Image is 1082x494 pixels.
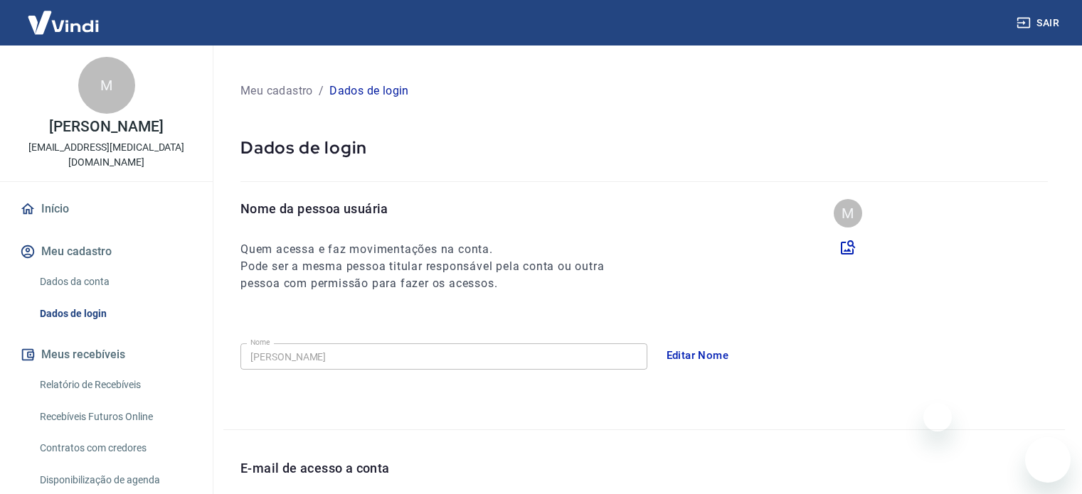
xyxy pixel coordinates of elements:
[34,370,196,399] a: Relatório de Recebíveis
[240,258,630,292] h6: Pode ser a mesma pessoa titular responsável pela conta ou outra pessoa com permissão para fazer o...
[34,299,196,328] a: Dados de login
[11,140,201,170] p: [EMAIL_ADDRESS][MEDICAL_DATA][DOMAIN_NAME]
[923,403,952,431] iframe: Fechar mensagem
[1025,437,1071,483] iframe: Botão para abrir a janela de mensagens
[240,82,313,100] p: Meu cadastro
[1014,10,1065,36] button: Sair
[329,82,409,100] p: Dados de login
[240,199,630,218] p: Nome da pessoa usuária
[240,458,390,478] p: E-mail de acesso a conta
[240,241,630,258] h6: Quem acessa e faz movimentações na conta.
[78,57,135,114] div: M
[34,402,196,431] a: Recebíveis Futuros Online
[834,199,862,227] div: M
[319,82,324,100] p: /
[17,339,196,370] button: Meus recebíveis
[17,1,110,44] img: Vindi
[17,193,196,225] a: Início
[34,267,196,296] a: Dados da conta
[659,340,737,370] button: Editar Nome
[250,337,270,348] label: Nome
[49,119,163,134] p: [PERSON_NAME]
[240,136,1048,159] p: Dados de login
[17,236,196,267] button: Meu cadastro
[34,434,196,463] a: Contratos com credores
